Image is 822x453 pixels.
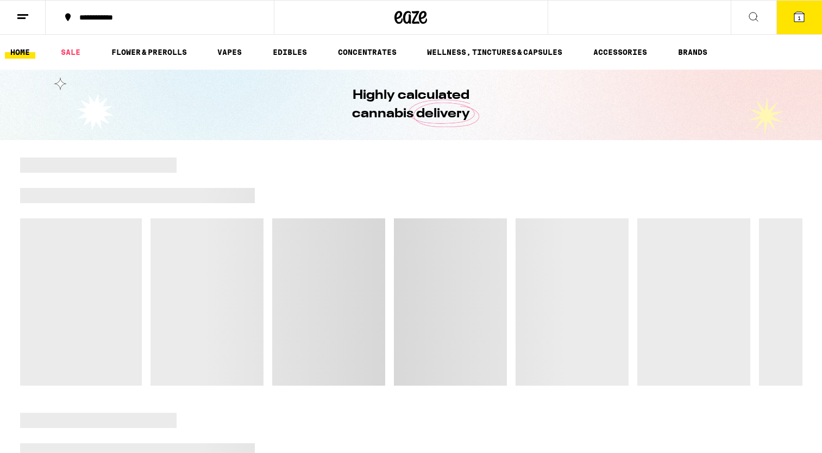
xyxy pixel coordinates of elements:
[798,15,801,21] span: 1
[212,46,247,59] a: VAPES
[267,46,312,59] a: EDIBLES
[55,46,86,59] a: SALE
[776,1,822,34] button: 1
[673,46,713,59] a: BRANDS
[5,46,35,59] a: HOME
[588,46,652,59] a: ACCESSORIES
[332,46,402,59] a: CONCENTRATES
[106,46,192,59] a: FLOWER & PREROLLS
[322,86,501,123] h1: Highly calculated cannabis delivery
[422,46,568,59] a: WELLNESS, TINCTURES & CAPSULES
